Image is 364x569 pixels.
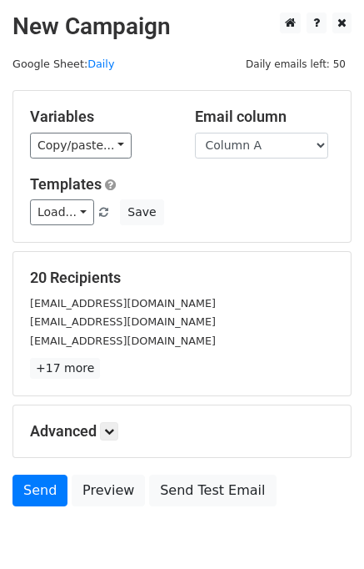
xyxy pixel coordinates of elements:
[30,335,216,347] small: [EMAIL_ADDRESS][DOMAIN_NAME]
[195,108,335,126] h5: Email column
[30,297,216,310] small: [EMAIL_ADDRESS][DOMAIN_NAME]
[12,58,114,70] small: Google Sheet:
[30,269,334,287] h5: 20 Recipients
[30,133,132,159] a: Copy/paste...
[240,55,352,73] span: Daily emails left: 50
[240,58,352,70] a: Daily emails left: 50
[87,58,114,70] a: Daily
[30,175,102,193] a: Templates
[30,108,170,126] h5: Variables
[30,358,100,379] a: +17 more
[149,475,276,506] a: Send Test Email
[30,315,216,328] small: [EMAIL_ADDRESS][DOMAIN_NAME]
[281,489,364,569] iframe: Chat Widget
[30,422,334,441] h5: Advanced
[12,13,352,41] h2: New Campaign
[72,475,145,506] a: Preview
[30,199,94,225] a: Load...
[120,199,163,225] button: Save
[12,475,67,506] a: Send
